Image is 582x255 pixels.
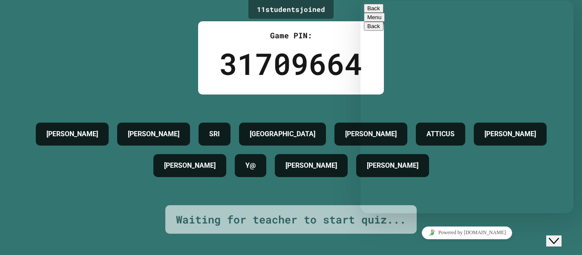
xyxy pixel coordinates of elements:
[250,129,315,139] h4: [GEOGRAPHIC_DATA]
[128,129,179,139] h4: [PERSON_NAME]
[209,129,220,139] h4: SRI
[176,212,406,228] div: Waiting for teacher to start quiz...
[345,129,397,139] h4: [PERSON_NAME]
[360,0,573,213] iframe: chat widget
[546,221,573,246] iframe: chat widget
[285,160,337,171] h4: [PERSON_NAME]
[219,41,363,86] div: 31709664
[219,30,363,41] div: Game PIN:
[360,223,573,242] iframe: chat widget
[245,160,256,171] h4: Y@
[46,129,98,139] h4: [PERSON_NAME]
[164,160,216,171] h4: [PERSON_NAME]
